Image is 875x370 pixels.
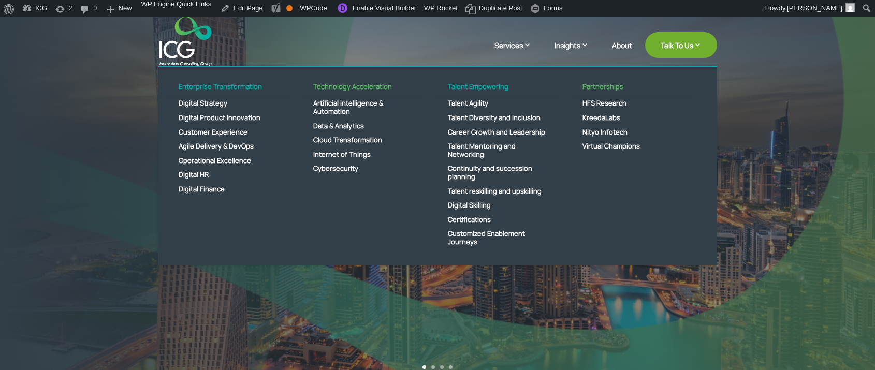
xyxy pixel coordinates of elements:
[303,119,422,134] a: Data & Analytics
[572,83,691,97] a: Partnerships
[431,365,435,369] a: 2
[93,4,97,21] span: 0
[437,111,557,125] a: Talent Diversity and Inclusion
[440,365,444,369] a: 3
[168,168,287,182] a: Digital HR
[168,154,287,168] a: Operational Excellence
[437,125,557,140] a: Career Growth and Leadership
[303,147,422,162] a: Internet of Things
[823,320,875,370] iframe: Chat Widget
[168,83,287,97] a: Enterprise Transformation
[303,133,422,147] a: Cloud Transformation
[572,111,691,125] a: KreedaLabs
[168,96,287,111] a: Digital Strategy
[572,125,691,140] a: Nityo Infotech
[437,213,557,227] a: Certifications
[494,40,542,66] a: Services
[572,139,691,154] a: Virtual Champions
[572,96,691,111] a: HFS Research
[437,227,557,249] a: Customized Enablement Journeys
[119,4,132,21] span: New
[168,182,287,197] a: Digital Finance
[286,5,293,11] div: OK
[612,41,632,66] a: About
[168,139,287,154] a: Agile Delivery & DevOps
[787,4,842,12] span: [PERSON_NAME]
[449,365,453,369] a: 4
[479,4,522,21] span: Duplicate Post
[437,161,557,184] a: Continuity and succession planning
[303,161,422,176] a: Cybersecurity
[555,40,599,66] a: Insights
[544,4,563,21] span: Forms
[437,96,557,111] a: Talent Agility
[645,32,717,58] a: Talk To Us
[159,17,212,66] img: ICG
[168,111,287,125] a: Digital Product Innovation
[437,83,557,97] a: Talent Empowering
[437,184,557,199] a: Talent reskilling and upskilling
[303,83,422,97] a: Technology Acceleration
[422,365,426,369] a: 1
[168,125,287,140] a: Customer Experience
[437,139,557,161] a: Talent Mentoring and Networking
[68,4,72,21] span: 2
[437,198,557,213] a: Digital Skilling
[303,96,422,119] a: Artificial intelligence & Automation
